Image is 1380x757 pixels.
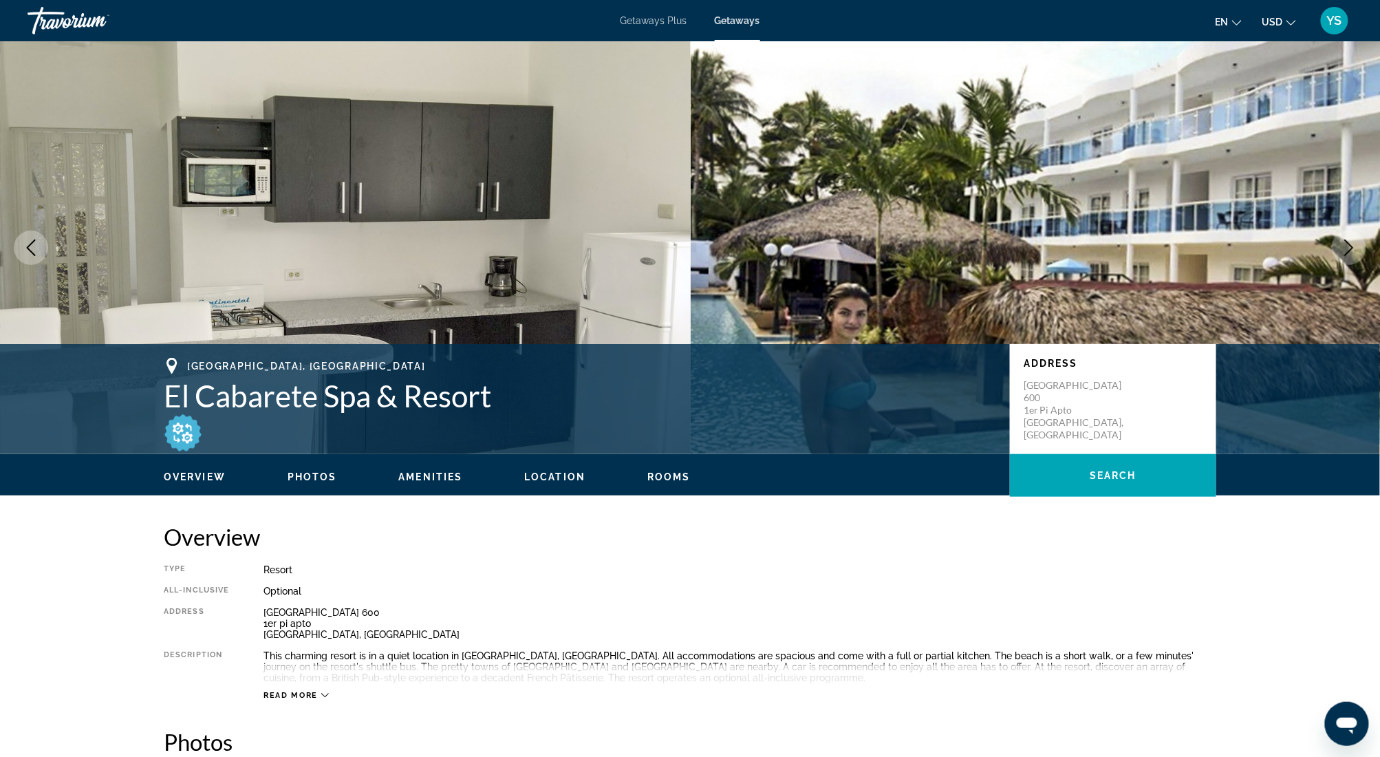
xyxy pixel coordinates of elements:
[1262,17,1283,28] span: USD
[1024,358,1203,369] p: Address
[398,471,462,483] button: Amenities
[164,414,202,452] img: weeks_O.png
[647,471,691,483] button: Rooms
[1216,17,1229,28] span: en
[164,471,226,483] button: Overview
[288,471,337,483] button: Photos
[263,607,1216,640] div: [GEOGRAPHIC_DATA] 600 1er pi apto [GEOGRAPHIC_DATA], [GEOGRAPHIC_DATA]
[1325,702,1369,746] iframe: Button to launch messaging window
[524,471,585,483] button: Location
[263,691,318,700] span: Read more
[1024,379,1134,441] p: [GEOGRAPHIC_DATA] 600 1er pi apto [GEOGRAPHIC_DATA], [GEOGRAPHIC_DATA]
[1010,454,1216,497] button: Search
[1262,12,1296,32] button: Change currency
[164,378,996,414] h1: El Cabarete Spa & Resort
[263,650,1216,683] div: This charming resort is in a quiet location in [GEOGRAPHIC_DATA], [GEOGRAPHIC_DATA]. All accommod...
[164,564,229,575] div: Type
[1317,6,1352,35] button: User Menu
[288,471,337,482] span: Photos
[164,728,1216,756] h2: Photos
[1332,231,1366,265] button: Next image
[164,471,226,482] span: Overview
[164,586,229,597] div: All-Inclusive
[187,361,425,372] span: [GEOGRAPHIC_DATA], [GEOGRAPHIC_DATA]
[164,650,229,683] div: Description
[647,471,691,482] span: Rooms
[524,471,585,482] span: Location
[28,3,165,39] a: Travorium
[263,690,329,701] button: Read more
[398,471,462,482] span: Amenities
[164,607,229,640] div: Address
[263,586,1216,597] div: Optional
[263,564,1216,575] div: Resort
[621,15,687,26] a: Getaways Plus
[14,231,48,265] button: Previous image
[715,15,760,26] a: Getaways
[164,523,1216,551] h2: Overview
[1090,470,1136,481] span: Search
[1216,12,1242,32] button: Change language
[1327,14,1342,28] span: YS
